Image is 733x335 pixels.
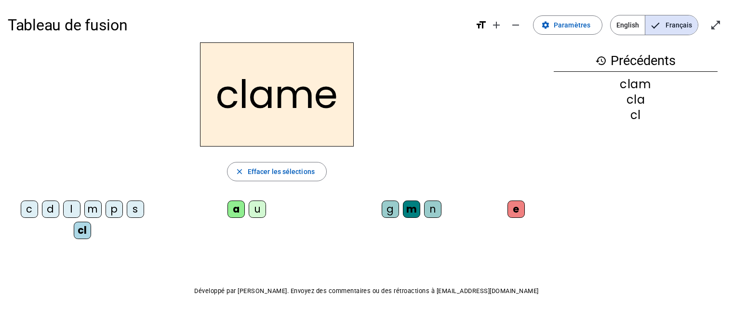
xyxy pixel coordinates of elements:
mat-icon: open_in_full [710,19,721,31]
mat-icon: add [491,19,502,31]
div: d [42,201,59,218]
div: n [424,201,441,218]
div: c [21,201,38,218]
button: Effacer les sélections [227,162,327,181]
mat-icon: close [235,167,244,176]
button: Augmenter la taille de la police [487,15,506,35]
div: e [507,201,525,218]
mat-button-toggle-group: Language selection [610,15,698,35]
div: a [227,201,245,218]
button: Entrer en plein écran [706,15,725,35]
h1: Tableau de fusion [8,10,467,40]
button: Diminuer la taille de la police [506,15,525,35]
div: p [106,201,123,218]
mat-icon: format_size [475,19,487,31]
div: s [127,201,144,218]
div: l [63,201,80,218]
h3: Précédents [554,50,718,72]
mat-icon: history [595,55,607,67]
span: Effacer les sélections [248,166,315,177]
div: cla [554,94,718,106]
div: cl [74,222,91,239]
mat-icon: settings [541,21,550,29]
div: m [403,201,420,218]
button: Paramètres [533,15,602,35]
span: Paramètres [554,19,590,31]
div: m [84,201,102,218]
div: cl [554,109,718,121]
span: English [611,15,645,35]
p: Développé par [PERSON_NAME]. Envoyez des commentaires ou des rétroactions à [EMAIL_ADDRESS][DOMAI... [8,285,725,297]
span: Français [645,15,698,35]
div: g [382,201,399,218]
mat-icon: remove [510,19,521,31]
div: u [249,201,266,218]
div: clam [554,79,718,90]
h2: clame [200,42,354,147]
